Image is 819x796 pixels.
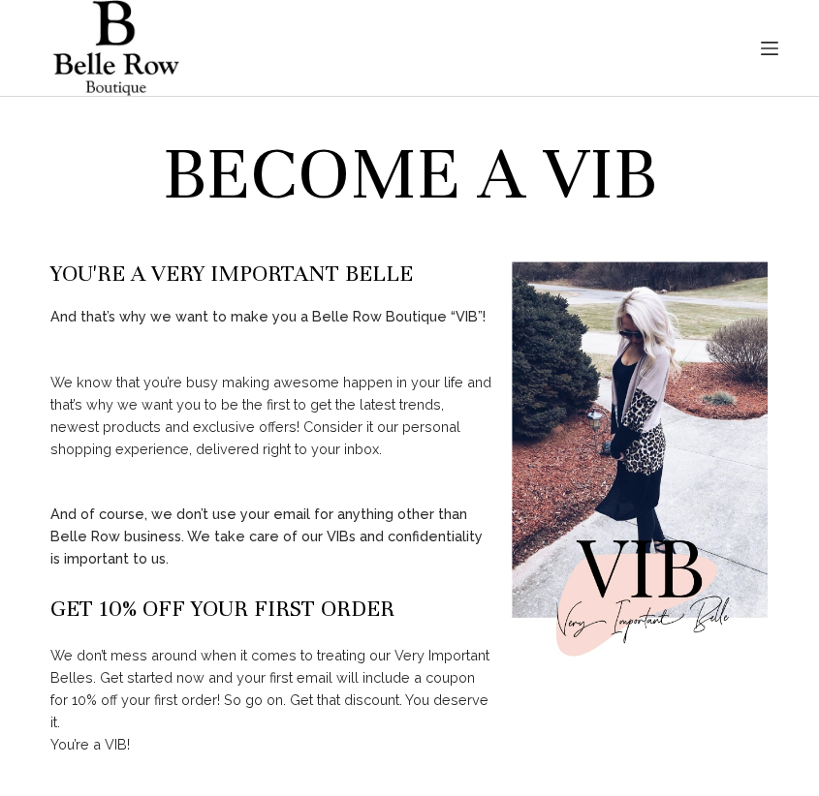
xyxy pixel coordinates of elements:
span: And of course, we don’t use your email for anything other than Belle Row business. We take care o... [50,505,483,566]
span: You’re a VIB! [50,736,130,752]
span: You're a very important Belle [50,260,413,288]
button: Menu [761,40,778,57]
span: GET 10% OFF YOUR FIRST ORDER [50,595,394,623]
h1: Become A VIB [41,97,778,252]
span: And that’s why we want to make you a Belle Row Boutique “VIB”! [50,308,486,324]
span: We know that you’re busy making awesome happen in your life and that’s why we want you to be the ... [50,374,491,457]
span: We don’t mess around when it comes to treating our Very Important Belles. Get started now and you... [50,647,489,730]
span: Become A VIB [163,129,657,219]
